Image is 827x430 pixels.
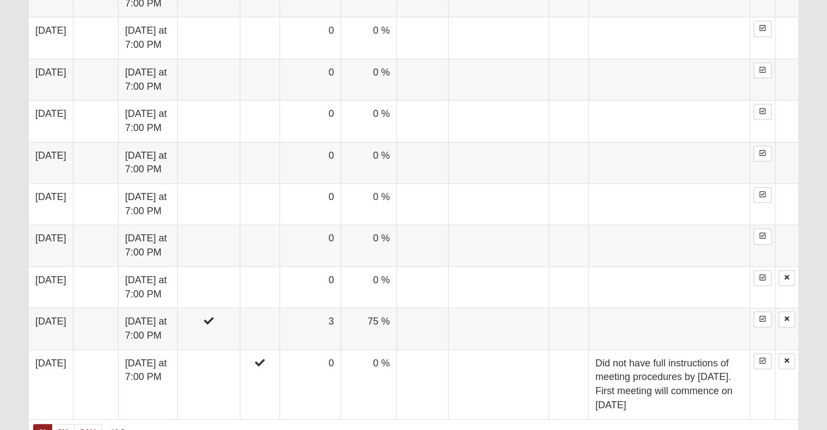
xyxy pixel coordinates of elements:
a: Enter Attendance [754,270,772,286]
td: [DATE] at 7:00 PM [119,225,178,266]
td: [DATE] at 7:00 PM [119,266,178,308]
a: Enter Attendance [754,21,772,36]
td: [DATE] at 7:00 PM [119,308,178,350]
td: [DATE] [29,59,73,100]
a: Enter Attendance [754,104,772,120]
td: [DATE] [29,17,73,59]
td: 0 % [341,59,397,100]
td: 0 % [341,184,397,225]
td: 3 [279,308,340,350]
td: 0 % [341,142,397,183]
td: 0 [279,266,340,308]
td: 0 [279,101,340,142]
td: [DATE] at 7:00 PM [119,101,178,142]
a: Enter Attendance [754,187,772,203]
td: 0 [279,225,340,266]
a: Delete [779,270,795,286]
td: 0 [279,350,340,419]
td: 0 % [341,17,397,59]
td: 0 % [341,266,397,308]
a: Enter Attendance [754,146,772,161]
a: Delete [779,311,795,327]
td: [DATE] at 7:00 PM [119,184,178,225]
td: [DATE] [29,308,73,350]
td: [DATE] at 7:00 PM [119,17,178,59]
td: 0 % [341,225,397,266]
a: Delete [779,353,795,369]
a: Enter Attendance [754,228,772,244]
td: [DATE] [29,266,73,308]
a: Enter Attendance [754,63,772,78]
td: 75 % [341,308,397,350]
td: [DATE] [29,101,73,142]
td: [DATE] [29,184,73,225]
td: 0 [279,184,340,225]
td: Did not have full instructions of meeting procedures by [DATE]. First meeting will commence on [D... [588,350,750,419]
td: [DATE] at 7:00 PM [119,142,178,183]
td: [DATE] at 7:00 PM [119,350,178,419]
td: [DATE] [29,142,73,183]
td: 0 [279,142,340,183]
td: 0 % [341,101,397,142]
a: Enter Attendance [754,311,772,327]
td: 0 [279,59,340,100]
td: [DATE] at 7:00 PM [119,59,178,100]
td: [DATE] [29,350,73,419]
td: 0 [279,17,340,59]
td: 0 % [341,350,397,419]
a: Enter Attendance [754,353,772,369]
td: [DATE] [29,225,73,266]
